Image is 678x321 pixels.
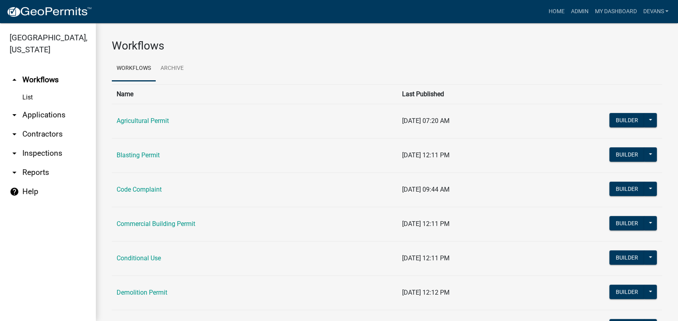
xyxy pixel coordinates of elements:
[10,110,19,120] i: arrow_drop_down
[10,149,19,158] i: arrow_drop_down
[117,220,195,228] a: Commercial Building Permit
[609,250,644,265] button: Builder
[117,151,160,159] a: Blasting Permit
[10,75,19,85] i: arrow_drop_up
[117,254,161,262] a: Conditional Use
[10,168,19,177] i: arrow_drop_down
[567,4,591,19] a: Admin
[640,4,672,19] a: devans
[609,182,644,196] button: Builder
[609,113,644,127] button: Builder
[402,254,450,262] span: [DATE] 12:11 PM
[117,186,162,193] a: Code Complaint
[117,289,167,296] a: Demolition Permit
[10,187,19,196] i: help
[609,216,644,230] button: Builder
[402,220,450,228] span: [DATE] 12:11 PM
[402,151,450,159] span: [DATE] 12:11 PM
[117,117,169,125] a: Agricultural Permit
[402,117,450,125] span: [DATE] 07:20 AM
[112,39,662,53] h3: Workflows
[402,289,450,296] span: [DATE] 12:12 PM
[112,84,397,104] th: Name
[397,84,567,104] th: Last Published
[402,186,450,193] span: [DATE] 09:44 AM
[609,147,644,162] button: Builder
[10,129,19,139] i: arrow_drop_down
[609,285,644,299] button: Builder
[591,4,640,19] a: My Dashboard
[545,4,567,19] a: Home
[156,56,188,81] a: Archive
[112,56,156,81] a: Workflows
